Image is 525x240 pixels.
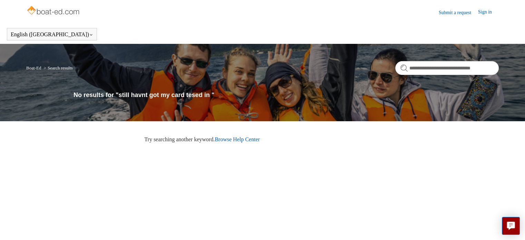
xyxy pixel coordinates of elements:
[144,135,499,144] p: Try searching another keyword.
[74,90,499,100] h1: No results for "still havnt got my card tesed in "
[395,61,499,75] input: Search
[11,31,93,38] button: English ([GEOGRAPHIC_DATA])
[478,8,499,17] a: Sign in
[502,217,520,235] button: Live chat
[26,65,42,70] li: Boat-Ed
[26,65,41,70] a: Boat-Ed
[439,9,478,16] a: Submit a request
[26,4,81,18] img: Boat-Ed Help Center home page
[215,136,260,142] a: Browse Help Center
[42,65,73,70] li: Search results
